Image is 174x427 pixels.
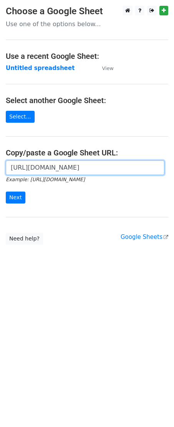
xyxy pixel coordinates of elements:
a: View [94,65,114,72]
h4: Copy/paste a Google Sheet URL: [6,148,168,157]
h4: Use a recent Google Sheet: [6,52,168,61]
p: Use one of the options below... [6,20,168,28]
h4: Select another Google Sheet: [6,96,168,105]
a: Select... [6,111,35,123]
input: Next [6,192,25,203]
small: View [102,65,114,71]
small: Example: [URL][DOMAIN_NAME] [6,177,85,182]
input: Paste your Google Sheet URL here [6,160,164,175]
a: Need help? [6,233,43,245]
a: Untitled spreadsheet [6,65,75,72]
a: Google Sheets [120,234,168,240]
h3: Choose a Google Sheet [6,6,168,17]
iframe: Chat Widget [136,390,174,427]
